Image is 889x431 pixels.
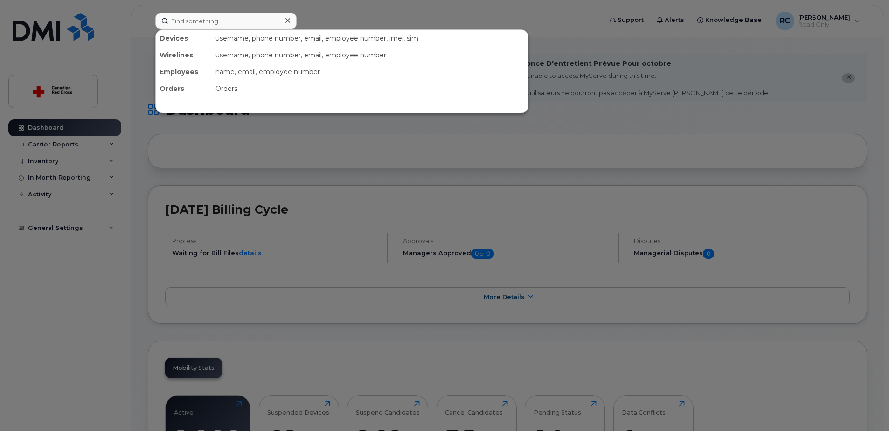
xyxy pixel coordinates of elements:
[156,30,212,47] div: Devices
[156,47,212,63] div: Wirelines
[212,30,528,47] div: username, phone number, email, employee number, imei, sim
[212,63,528,80] div: name, email, employee number
[156,63,212,80] div: Employees
[212,80,528,97] div: Orders
[212,47,528,63] div: username, phone number, email, employee number
[156,80,212,97] div: Orders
